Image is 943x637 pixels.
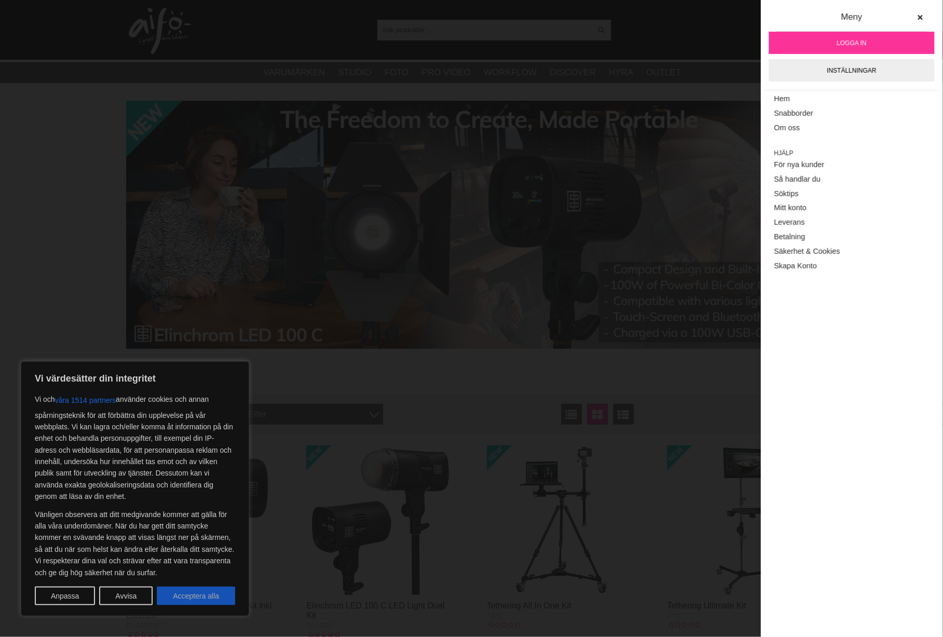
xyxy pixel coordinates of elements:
[774,106,929,121] a: Snabborder
[487,620,520,630] div: Kundbetyg: 0
[667,612,680,619] span: UTK
[157,587,235,605] button: Acceptera alla
[487,445,637,595] img: Tethering All In One Kit
[837,38,867,48] span: Logga in
[35,509,235,578] p: Vänligen observera att ditt medgivande kommer att gälla för alla våra underdomäner. När du har ge...
[306,445,456,595] img: Elinchrom LED 100 C LED Light Dual Kit
[243,404,383,425] div: Filter
[487,601,572,610] a: Tethering All In One Kit
[774,215,929,230] a: Leverans
[550,66,596,79] a: Discover
[774,245,929,259] a: Säkerhet & Cookies
[487,612,502,619] span: AIOK
[129,8,191,55] img: logo.png
[338,66,371,79] a: Studio
[484,66,537,79] a: Workflow
[306,601,444,620] a: Elinchrom LED 100 C LED Light Dual Kit
[55,391,116,410] button: våra 1514 partners
[774,121,929,135] a: Om oss
[667,601,746,610] a: Tethering Ultimate Kit
[35,372,235,385] p: Vi värdesätter din integritet
[264,66,326,79] a: Varumärken
[35,391,235,503] p: Vi och använder cookies och annan spårningsteknik för att förbättra din upplevelse på vår webbpla...
[646,66,681,79] a: Outlet
[769,59,935,82] a: Inställningar
[35,587,95,605] button: Anpassa
[774,259,929,274] a: Skapa Konto
[587,404,608,425] a: Fönstervisning
[667,445,817,595] img: Tethering Ultimate Kit
[667,620,700,630] div: Kundbetyg: 0
[774,230,929,245] a: Betalning
[126,101,817,349] img: Annons:002 banner-elin-led100c11390x.jpg
[609,66,634,79] a: Hyra
[21,361,249,616] div: Vi värdesätter din integritet
[613,404,634,425] a: Utökad listvisning
[561,404,582,425] a: Listvisning
[774,158,929,172] a: För nya kunder
[774,186,929,201] a: Söktips
[774,201,929,215] a: Mitt konto
[378,22,592,37] input: Sök produkter ...
[774,148,929,158] span: Hjälp
[777,10,927,32] div: Meny
[774,172,929,187] a: Så handlar du
[422,66,470,79] a: Pro Video
[126,622,164,629] span: EL-20201WC
[306,622,333,629] span: EL-20202
[384,66,409,79] a: Foto
[99,587,153,605] button: Avvisa
[774,92,929,106] a: Hem
[769,32,935,54] a: Logga in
